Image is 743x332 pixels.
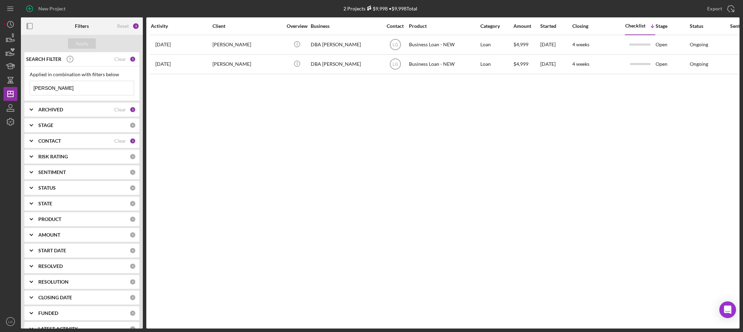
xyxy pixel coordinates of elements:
time: 4 weeks [572,61,589,67]
div: 0 [130,263,136,269]
b: SEARCH FILTER [26,56,61,62]
div: Open [656,35,689,54]
b: ARCHIVED [38,107,63,112]
div: Ongoing [690,61,708,67]
div: Activity [151,23,212,29]
time: 2025-09-12 17:02 [155,42,171,47]
div: Stage [656,23,689,29]
b: AMOUNT [38,232,60,238]
b: STAGE [38,122,53,128]
div: Clear [114,56,126,62]
div: 0 [130,169,136,175]
b: STATUS [38,185,56,191]
div: Client [212,23,282,29]
b: RESOLUTION [38,279,69,285]
button: New Project [21,2,72,16]
div: Reset [117,23,129,29]
div: 3 [132,23,139,30]
div: Business Loan - NEW [409,55,479,73]
div: 1 [130,138,136,144]
div: Product [409,23,479,29]
div: Loan [480,35,513,54]
text: LG [392,42,398,47]
div: Category [480,23,513,29]
div: Status [690,23,723,29]
div: 0 [130,326,136,332]
div: Business Loan - NEW [409,35,479,54]
div: 0 [130,232,136,238]
div: 0 [130,216,136,222]
div: Open Intercom Messenger [719,301,736,318]
div: 0 [130,122,136,128]
b: Filters [75,23,89,29]
b: RISK RATING [38,154,68,159]
div: [PERSON_NAME] [212,55,282,73]
div: 0 [130,200,136,207]
button: Export [700,2,740,16]
div: Clear [114,107,126,112]
div: 2 Projects • $9,998 Total [343,6,417,11]
div: New Project [38,2,65,16]
div: DBA [PERSON_NAME] [311,35,380,54]
div: 0 [130,185,136,191]
div: Overview [284,23,310,29]
div: 1 [130,56,136,62]
div: Clear [114,138,126,144]
span: $4,999 [513,41,528,47]
div: Closing [572,23,625,29]
div: Apply [76,38,88,49]
b: STATE [38,201,52,206]
div: $9,998 [365,6,388,11]
div: 0 [130,247,136,254]
span: $4,999 [513,61,528,67]
b: RESOLVED [38,263,63,269]
div: [DATE] [540,35,572,54]
text: LG [392,62,398,67]
div: Open [656,55,689,73]
text: LG [8,320,13,324]
time: 4 weeks [572,41,589,47]
b: CONTACT [38,138,61,144]
div: Business [311,23,380,29]
time: 2025-09-12 17:08 [155,61,171,67]
div: 0 [130,310,136,316]
div: Checklist [625,23,645,29]
div: Export [707,2,722,16]
div: 0 [130,153,136,160]
div: [DATE] [540,55,572,73]
div: Applied in combination with filters below [30,72,134,77]
button: Apply [68,38,96,49]
div: Loan [480,55,513,73]
b: FUNDED [38,310,58,316]
b: CLOSING DATE [38,295,72,300]
b: PRODUCT [38,216,61,222]
div: DBA [PERSON_NAME] [311,55,380,73]
div: Contact [382,23,408,29]
b: START DATE [38,248,66,253]
div: 0 [130,279,136,285]
button: LG [3,315,17,329]
div: Started [540,23,572,29]
div: [PERSON_NAME] [212,35,282,54]
div: Ongoing [690,42,708,47]
div: 0 [130,294,136,301]
div: 1 [130,106,136,113]
b: SENTIMENT [38,169,66,175]
div: Amount [513,23,540,29]
b: LATEST ACTIVITY [38,326,78,332]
